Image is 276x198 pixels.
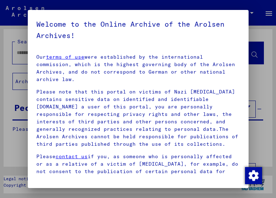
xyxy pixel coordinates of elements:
[36,88,240,148] p: Please note that this portal on victims of Nazi [MEDICAL_DATA] contains sensitive data on identif...
[245,167,262,184] div: Change consent
[36,53,240,83] p: Our were established by the international commission, which is the highest governing body of the ...
[56,153,88,160] a: contact us
[36,18,240,41] h5: Welcome to the Online Archive of the Arolsen Archives!
[36,153,240,183] p: Please if you, as someone who is personally affected or as a relative of a victim of [MEDICAL_DAT...
[245,167,262,184] img: Change consent
[46,54,84,60] a: terms of use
